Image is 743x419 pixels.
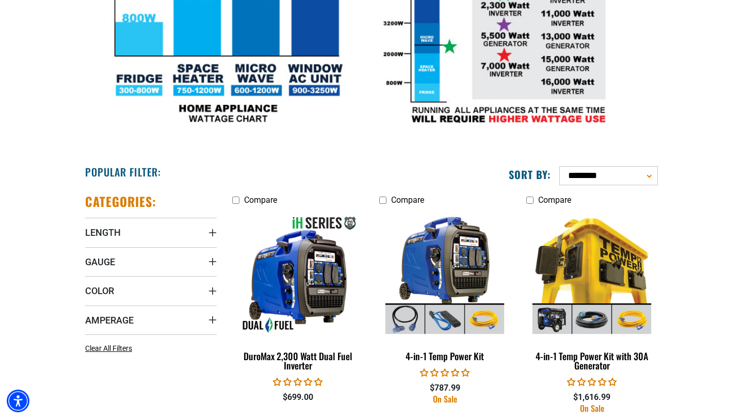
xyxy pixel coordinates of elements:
[379,382,511,394] div: $787.99
[85,276,217,305] summary: Color
[527,215,657,334] img: 4-in-1 Temp Power Kit with 30A Generator
[526,351,658,370] div: 4-in-1 Temp Power Kit with 30A Generator
[7,390,29,412] div: Accessibility Menu
[244,195,277,205] span: Compare
[379,210,511,367] a: 4-in-1 Temp Power Kit 4-in-1 Temp Power Kit
[85,343,136,354] a: Clear All Filters
[509,168,551,181] label: Sort by:
[85,165,161,179] h2: Popular Filter:
[85,314,134,326] span: Amperage
[391,195,424,205] span: Compare
[273,377,322,387] span: 0.00 stars
[85,247,217,276] summary: Gauge
[232,210,364,376] a: DuroMax 2,300 Watt Dual Fuel Inverter DuroMax 2,300 Watt Dual Fuel Inverter
[85,194,156,209] h2: Categories:
[85,344,132,352] span: Clear All Filters
[232,391,364,404] div: $699.00
[567,377,617,387] span: 0.00 stars
[85,285,114,297] span: Color
[232,351,364,370] div: DuroMax 2,300 Watt Dual Fuel Inverter
[538,195,571,205] span: Compare
[526,210,658,376] a: 4-in-1 Temp Power Kit with 30A Generator 4-in-1 Temp Power Kit with 30A Generator
[380,215,510,334] img: 4-in-1 Temp Power Kit
[85,256,115,268] span: Gauge
[85,227,121,238] span: Length
[526,391,658,404] div: $1,616.99
[379,351,511,361] div: 4-in-1 Temp Power Kit
[526,404,658,412] div: On Sale
[233,215,363,334] img: DuroMax 2,300 Watt Dual Fuel Inverter
[420,368,470,378] span: 0.00 stars
[85,305,217,334] summary: Amperage
[85,218,217,247] summary: Length
[379,395,511,403] div: On Sale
